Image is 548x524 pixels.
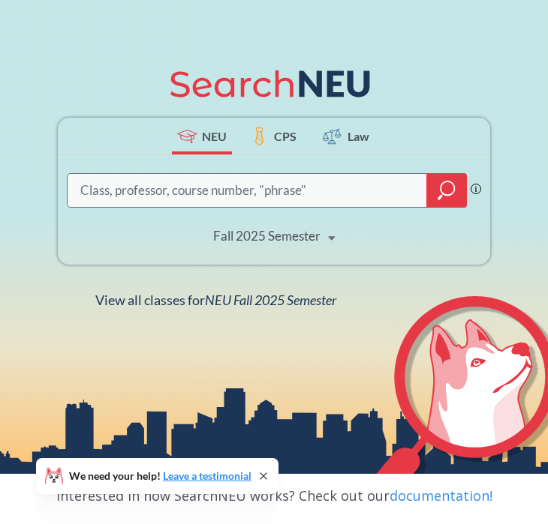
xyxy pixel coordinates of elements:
[205,292,336,308] span: NEU Fall 2025 Semester
[390,487,492,505] a: documentation!
[202,127,227,145] span: NEU
[213,228,321,244] div: Fall 2025 Semester
[163,469,251,482] a: Leave a testimonial
[438,180,456,201] svg: magnifying glass
[348,127,369,145] span: Law
[69,471,251,481] span: We need your help!
[426,173,467,208] div: magnifying glass
[79,175,416,205] input: Class, professor, course number, "phrase"
[95,292,336,308] span: View all classes for
[274,127,297,145] span: CPS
